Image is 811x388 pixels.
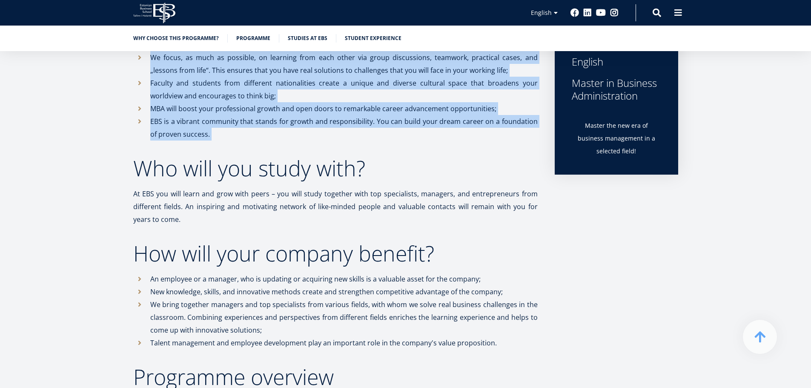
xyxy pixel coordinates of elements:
p: At EBS you will learn and grow with peers – you will study together with top specialists, manager... [133,187,538,226]
li: New knowledge, skills, and innovative methods create and strengthen competitive advantage of the ... [133,285,538,298]
p: Master the new era of business management in a selected field! [572,119,661,158]
a: Instagram [610,9,619,17]
a: Why choose this programme? [133,34,219,43]
h2: Who will you study with? [133,158,538,179]
a: Student experience [345,34,401,43]
span: Two-year MBA [10,129,46,137]
a: Facebook [570,9,579,17]
p: MBA will boost your professional growth and open doors to remarkable career advancement opportuni... [150,102,538,115]
li: We bring together managers and top specialists from various fields, with whom we solve real busin... [133,298,538,336]
a: Programme [236,34,270,43]
a: Youtube [596,9,606,17]
p: EBS is a vibrant community that stands for growth and responsibility. You can build your dream ca... [150,115,538,141]
input: One-year MBA (in Estonian) [2,119,8,124]
div: Master in Business Administration [572,77,661,102]
h2: How will your company benefit? [133,243,538,264]
input: Two-year MBA [2,130,8,135]
a: Linkedin [583,9,592,17]
span: Last Name [202,0,229,8]
a: Studies at EBS [288,34,327,43]
p: Faculty and students from different nationalities create a unique and diverse cultural space that... [150,77,538,102]
span: Technology Innovation MBA [10,141,82,148]
div: English [572,55,661,68]
li: Talent management and employee development play an important role in the company's value proposit... [133,336,538,349]
li: An employee or a manager, who is updating or acquiring new skills is a valuable asset for the com... [133,273,538,285]
input: Technology Innovation MBA [2,141,8,147]
span: One-year MBA (in Estonian) [10,118,79,126]
p: We focus, as much as possible, on learning from each other via group discussions, teamwork, pract... [150,51,538,77]
h2: Programme overview [133,366,538,388]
